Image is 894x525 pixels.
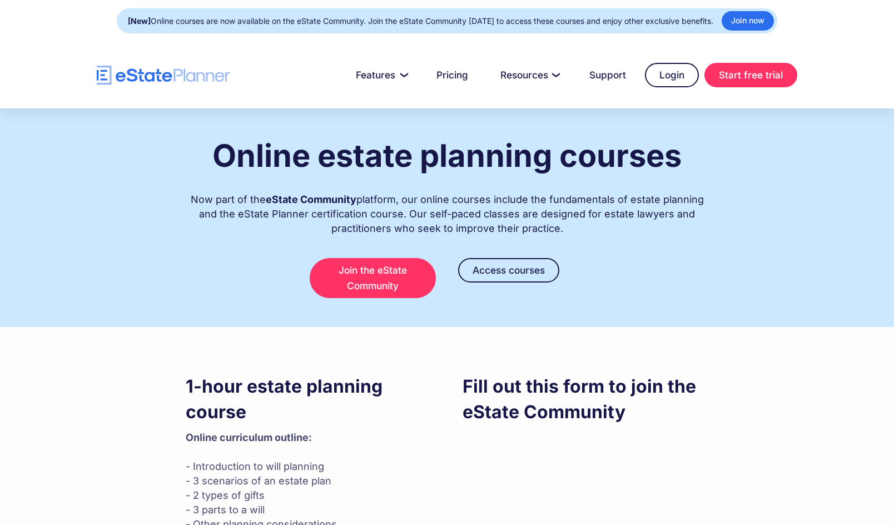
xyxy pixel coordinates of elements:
[212,138,682,173] h1: Online estate planning courses
[463,374,708,425] h3: Fill out this form to join the eState Community
[128,13,713,29] div: Online courses are now available on the eState Community. Join the eState Community [DATE] to acc...
[186,181,708,236] div: Now part of the platform, our online courses include the fundamentals of estate planning and the ...
[423,64,481,86] a: Pricing
[576,64,639,86] a: Support
[310,258,436,298] a: Join the eState Community
[186,432,312,443] strong: Online curriculum outline: ‍
[704,63,797,87] a: Start free trial
[342,64,418,86] a: Features
[722,11,774,31] a: Join now
[97,66,230,85] a: home
[645,63,699,87] a: Login
[458,258,559,283] a: Access courses
[186,374,431,425] h3: 1-hour estate planning course
[487,64,570,86] a: Resources
[266,194,356,205] strong: eState Community
[128,16,151,26] strong: [New]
